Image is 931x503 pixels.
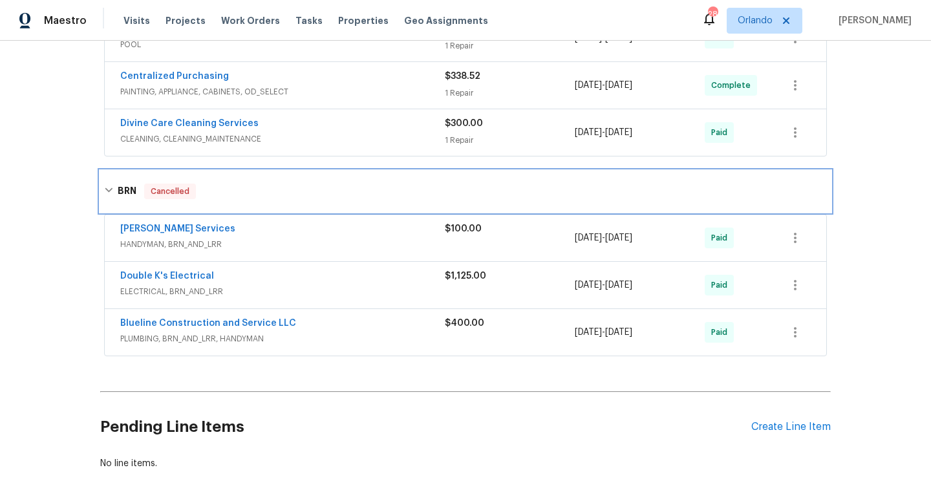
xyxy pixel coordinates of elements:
[833,14,912,27] span: [PERSON_NAME]
[575,231,632,244] span: -
[100,171,831,212] div: BRN Cancelled
[575,126,632,139] span: -
[221,14,280,27] span: Work Orders
[338,14,389,27] span: Properties
[711,279,733,292] span: Paid
[120,119,259,128] a: Divine Care Cleaning Services
[120,224,235,233] a: [PERSON_NAME] Services
[445,87,575,100] div: 1 Repair
[120,319,296,328] a: Blueline Construction and Service LLC
[445,119,483,128] span: $300.00
[120,332,445,345] span: PLUMBING, BRN_AND_LRR, HANDYMAN
[575,128,602,137] span: [DATE]
[100,457,831,470] div: No line items.
[711,79,756,92] span: Complete
[445,319,484,328] span: $400.00
[738,14,773,27] span: Orlando
[120,285,445,298] span: ELECTRICAL, BRN_AND_LRR
[120,72,229,81] a: Centralized Purchasing
[445,72,480,81] span: $338.52
[295,16,323,25] span: Tasks
[575,233,602,242] span: [DATE]
[605,281,632,290] span: [DATE]
[445,272,486,281] span: $1,125.00
[575,326,632,339] span: -
[166,14,206,27] span: Projects
[575,279,632,292] span: -
[751,421,831,433] div: Create Line Item
[120,38,445,51] span: POOL
[120,133,445,145] span: CLEANING, CLEANING_MAINTENANCE
[605,233,632,242] span: [DATE]
[605,81,632,90] span: [DATE]
[445,134,575,147] div: 1 Repair
[145,185,195,198] span: Cancelled
[118,184,136,199] h6: BRN
[575,281,602,290] span: [DATE]
[605,128,632,137] span: [DATE]
[575,81,602,90] span: [DATE]
[711,326,733,339] span: Paid
[445,39,575,52] div: 1 Repair
[123,14,150,27] span: Visits
[44,14,87,27] span: Maestro
[120,238,445,251] span: HANDYMAN, BRN_AND_LRR
[711,231,733,244] span: Paid
[120,272,214,281] a: Double K's Electrical
[120,85,445,98] span: PAINTING, APPLIANCE, CABINETS, OD_SELECT
[445,224,482,233] span: $100.00
[711,126,733,139] span: Paid
[404,14,488,27] span: Geo Assignments
[100,397,751,457] h2: Pending Line Items
[605,328,632,337] span: [DATE]
[708,8,717,21] div: 28
[575,79,632,92] span: -
[575,328,602,337] span: [DATE]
